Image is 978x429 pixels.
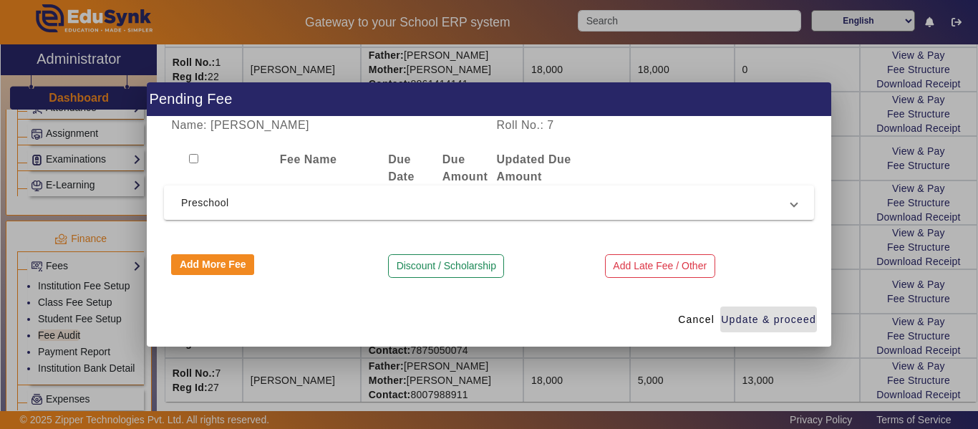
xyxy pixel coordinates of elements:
div: Name: [PERSON_NAME] [164,117,489,134]
button: Cancel [672,307,720,332]
span: Cancel [678,312,715,327]
h1: Pending Fee [147,82,831,116]
button: Discount / Scholarship [388,254,504,279]
span: Update & proceed [721,312,816,327]
b: Updated Due Amount [496,153,571,183]
b: Fee Name [280,153,337,165]
div: Roll No.: 7 [489,117,652,134]
b: Due Amount [442,153,488,183]
button: Add More Fee [171,254,254,276]
button: Add Late Fee / Other [605,254,715,279]
mat-expansion-panel-header: Preschool [164,185,814,220]
span: Preschool [181,194,791,211]
button: Update & proceed [720,307,817,332]
b: Due Date [388,153,415,183]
